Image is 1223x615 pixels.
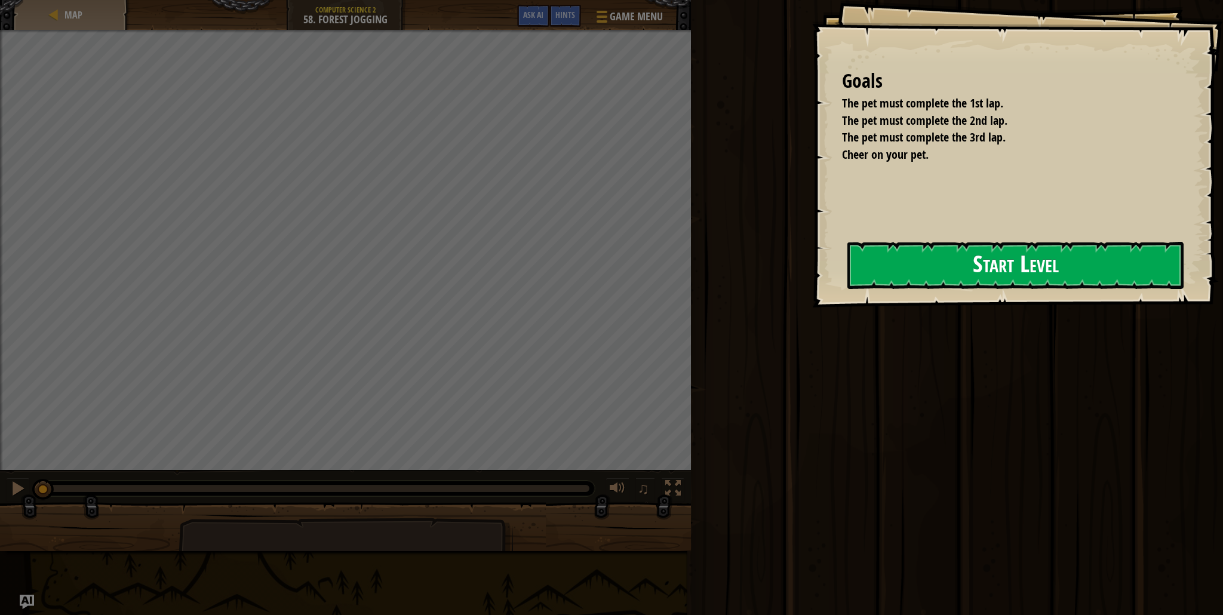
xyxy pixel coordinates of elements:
button: Ask AI [20,595,34,609]
span: Hints [555,9,575,20]
button: Adjust volume [606,478,629,502]
span: Cheer on your pet. [842,146,929,162]
button: Start Level [847,242,1184,289]
span: ♫ [638,479,650,497]
li: The pet must complete the 2nd lap. [827,112,1178,130]
span: The pet must complete the 2nd lap. [842,112,1007,128]
button: Game Menu [587,5,670,33]
li: The pet must complete the 1st lap. [827,95,1178,112]
a: Map [61,8,82,21]
span: Ask AI [523,9,543,20]
button: ♫ [635,478,656,502]
span: The pet must complete the 3rd lap. [842,129,1006,145]
li: The pet must complete the 3rd lap. [827,129,1178,146]
span: Map [64,8,82,21]
div: Goals [842,67,1181,95]
button: ⌘ + P: Pause [6,478,30,502]
button: Toggle fullscreen [661,478,685,502]
span: The pet must complete the 1st lap. [842,95,1003,111]
button: Ask AI [517,5,549,27]
li: Cheer on your pet. [827,146,1178,164]
span: Game Menu [610,9,663,24]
